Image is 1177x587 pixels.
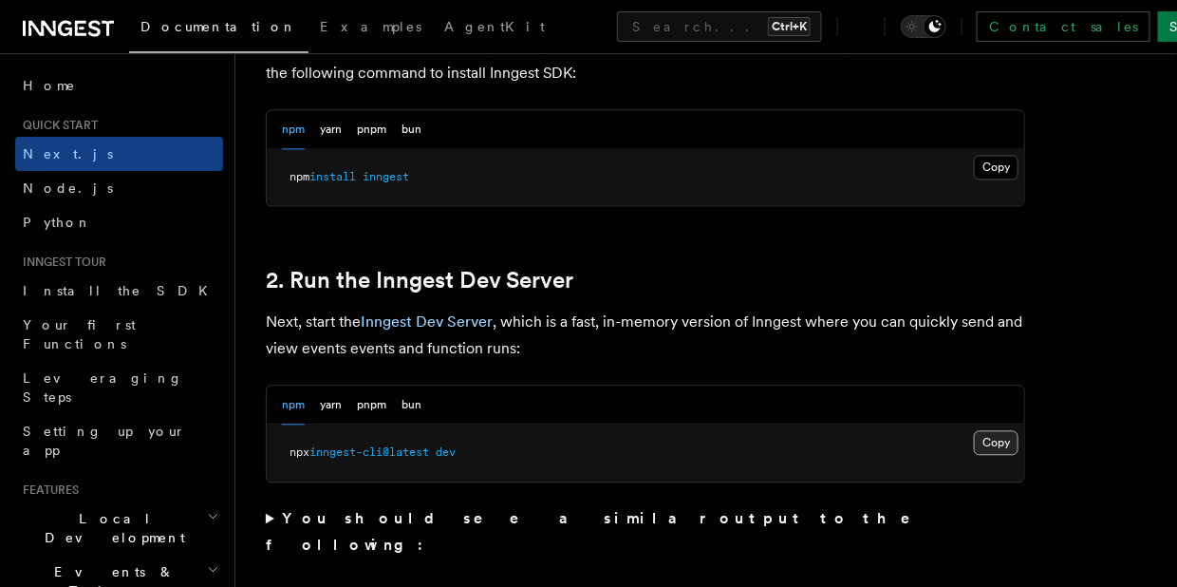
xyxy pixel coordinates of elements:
[140,19,297,34] span: Documentation
[15,137,223,171] a: Next.js
[768,17,811,36] kbd: Ctrl+K
[15,502,223,555] button: Local Development
[15,483,79,498] span: Features
[129,6,308,53] a: Documentation
[320,110,342,149] button: yarn
[282,386,305,425] button: npm
[433,6,556,51] a: AgentKit
[23,215,92,230] span: Python
[290,170,309,183] span: npm
[363,170,409,183] span: inngest
[320,19,421,34] span: Examples
[23,370,183,405] span: Leveraging Steps
[402,386,421,425] button: bun
[444,19,545,34] span: AgentKit
[266,505,1025,559] summary: You should see a similar output to the following:
[357,110,386,149] button: pnpm
[357,386,386,425] button: pnpm
[436,445,456,459] span: dev
[15,255,106,270] span: Inngest tour
[977,11,1150,42] a: Contact sales
[23,76,76,95] span: Home
[15,414,223,467] a: Setting up your app
[266,33,1025,86] p: With the Next.js app now running running open a new tab in your terminal. In your project directo...
[974,155,1018,180] button: Copy
[15,171,223,205] a: Node.js
[282,110,305,149] button: npm
[266,309,1025,362] p: Next, start the , which is a fast, in-memory version of Inngest where you can quickly send and vi...
[23,424,186,458] span: Setting up your app
[901,15,946,38] button: Toggle dark mode
[15,509,207,547] span: Local Development
[308,6,433,51] a: Examples
[15,68,223,103] a: Home
[15,118,98,133] span: Quick start
[23,283,219,298] span: Install the SDK
[15,205,223,239] a: Python
[15,361,223,414] a: Leveraging Steps
[361,312,493,331] a: Inngest Dev Server
[290,445,309,459] span: npx
[320,386,342,425] button: yarn
[23,180,113,196] span: Node.js
[266,267,573,293] a: 2. Run the Inngest Dev Server
[309,170,356,183] span: install
[266,509,937,554] strong: You should see a similar output to the following:
[974,430,1018,455] button: Copy
[15,274,223,308] a: Install the SDK
[23,317,136,351] span: Your first Functions
[617,11,822,42] button: Search...Ctrl+K
[402,110,421,149] button: bun
[23,146,113,161] span: Next.js
[309,445,429,459] span: inngest-cli@latest
[15,308,223,361] a: Your first Functions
